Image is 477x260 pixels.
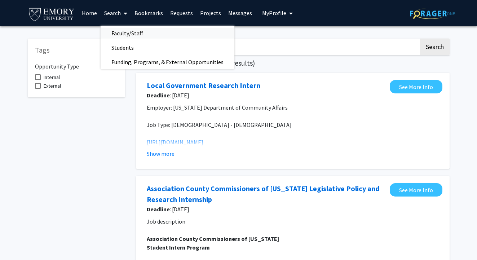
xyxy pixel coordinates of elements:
[147,217,439,226] p: Job description
[5,228,31,255] iframe: Chat
[390,80,442,93] a: Opens in a new tab
[410,8,455,19] img: ForagerOne Logo
[147,138,203,146] a: [URL][DOMAIN_NAME]
[101,42,234,53] a: Students
[147,103,439,112] p: Employer: [US_STATE] Department of Community Affairs
[147,120,439,129] p: Job Type: [DEMOGRAPHIC_DATA] - [DEMOGRAPHIC_DATA]
[262,9,286,17] span: My Profile
[147,205,386,213] span: : [DATE]
[147,149,175,158] button: Show more
[147,235,279,242] strong: Association County Commissioners of [US_STATE]
[44,81,61,90] span: External
[147,183,386,205] a: Opens in a new tab
[136,39,419,55] input: Search Keywords
[78,0,101,26] a: Home
[101,40,145,55] span: Students
[147,80,260,91] a: Opens in a new tab
[147,92,170,99] b: Deadline
[101,0,131,26] a: Search
[420,39,450,55] button: Search
[101,26,154,40] span: Faculty/Staff
[28,6,76,22] img: Emory University Logo
[147,244,210,251] strong: Student Intern Program
[131,0,167,26] a: Bookmarks
[167,0,196,26] a: Requests
[44,73,60,81] span: Internal
[196,0,225,26] a: Projects
[147,91,386,100] span: : [DATE]
[35,46,118,54] h5: Tags
[101,28,234,39] a: Faculty/Staff
[101,55,234,69] span: Funding, Programs, & External Opportunities
[390,183,442,197] a: Opens in a new tab
[35,57,118,70] h6: Opportunity Type
[136,59,450,67] h5: Page of ( total opportunities results)
[225,0,256,26] a: Messages
[147,206,170,213] b: Deadline
[101,57,234,67] a: Funding, Programs, & External Opportunities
